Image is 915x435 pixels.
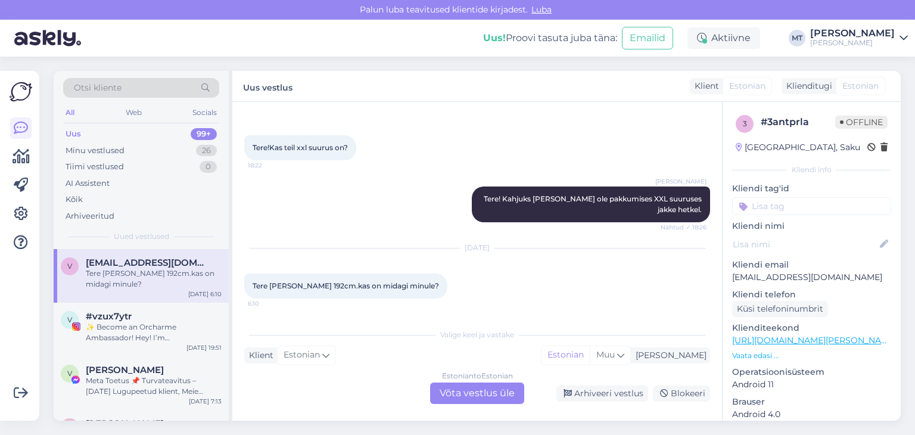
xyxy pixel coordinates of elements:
span: Nähtud ✓ 18:26 [661,223,707,232]
div: Küsi telefoninumbrit [732,301,828,317]
div: Socials [190,105,219,120]
div: Valige keel ja vastake [244,330,710,340]
div: Arhiveeri vestlus [556,386,648,402]
span: Estonian [729,80,765,92]
span: Luba [528,4,555,15]
div: Estonian to Estonian [442,371,513,381]
span: Estonian [842,80,879,92]
p: Kliendi nimi [732,220,891,232]
a: [URL][DOMAIN_NAME][PERSON_NAME] [732,335,897,346]
div: Tiimi vestlused [66,161,124,173]
p: Operatsioonisüsteem [732,366,891,378]
span: V [67,369,72,378]
div: Uus [66,128,81,140]
span: Janine [86,418,164,429]
span: Tere! Kahjuks [PERSON_NAME] ole pakkumises XXL suuruses jakke hetkel. [484,194,704,214]
div: 99+ [191,128,217,140]
span: Tere!Kas teil xxl suurus on? [253,143,348,152]
button: Emailid [622,27,673,49]
p: Kliendi email [732,259,891,271]
div: [PERSON_NAME] [810,29,895,38]
div: Web [123,105,144,120]
span: Offline [835,116,888,129]
div: AI Assistent [66,178,110,189]
div: Arhiveeritud [66,210,114,222]
div: Klient [690,80,719,92]
div: Minu vestlused [66,145,125,157]
div: Tere [PERSON_NAME] 192cm.kas on midagi minule? [86,268,222,290]
div: 0 [200,161,217,173]
input: Lisa tag [732,197,891,215]
div: Kliendi info [732,164,891,175]
span: 6:10 [248,299,292,308]
div: [DATE] 19:51 [186,343,222,352]
p: Vaata edasi ... [732,350,891,361]
img: Askly Logo [10,80,32,103]
p: Android 4.0 [732,408,891,421]
input: Lisa nimi [733,238,877,251]
p: Klienditeekond [732,322,891,334]
span: Muu [596,349,615,360]
span: [PERSON_NAME] [655,177,707,186]
div: [GEOGRAPHIC_DATA], Saku [736,141,860,154]
p: Android 11 [732,378,891,391]
span: #vzux7ytr [86,311,132,322]
div: MT [789,30,805,46]
div: Klienditugi [782,80,832,92]
span: Uued vestlused [114,231,169,242]
span: 18:22 [248,161,292,170]
div: All [63,105,77,120]
span: v [67,315,72,324]
div: Klient [244,349,273,362]
span: Tere [PERSON_NAME] 192cm.kas on midagi minule? [253,281,439,290]
div: [PERSON_NAME] [631,349,707,362]
p: [EMAIL_ADDRESS][DOMAIN_NAME] [732,271,891,284]
p: Kliendi telefon [732,288,891,301]
span: vip.emajoe@mail.ru [86,257,210,268]
span: Estonian [284,349,320,362]
b: Uus! [483,32,506,44]
div: [DATE] [244,243,710,253]
div: [PERSON_NAME] [810,38,895,48]
div: Estonian [541,346,590,364]
div: # 3antprla [761,115,835,129]
span: 3 [743,119,747,128]
div: Kõik [66,194,83,206]
div: Meta Toetus 📌 Turvateavitus – [DATE] Lugupeetud klient, Meie süsteem on registreerinud tegevusi, ... [86,375,222,397]
p: Brauser [732,396,891,408]
div: [DATE] 7:13 [189,397,222,406]
div: 26 [196,145,217,157]
div: Aktiivne [687,27,760,49]
span: Otsi kliente [74,82,122,94]
label: Uus vestlus [243,78,292,94]
div: ✨ Become an Orcharme Ambassador! Hey! I’m [PERSON_NAME] from Orcharme 👋 – the eyewear brand made ... [86,322,222,343]
span: v [67,262,72,271]
p: Kliendi tag'id [732,182,891,195]
div: [DATE] 6:10 [188,290,222,299]
div: Blokeeri [653,386,710,402]
div: Võta vestlus üle [430,383,524,404]
span: Viviana Marioly Cuellar Chilo [86,365,164,375]
div: Proovi tasuta juba täna: [483,31,617,45]
a: [PERSON_NAME][PERSON_NAME] [810,29,908,48]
